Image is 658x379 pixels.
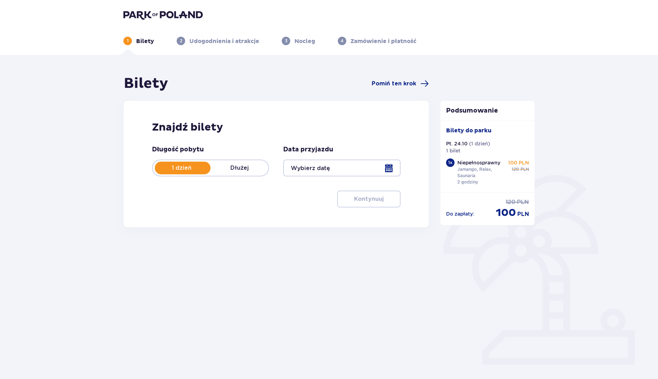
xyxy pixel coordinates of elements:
[457,166,506,179] p: Jamango, Relax, Saunaria
[440,107,535,115] p: Podsumowanie
[517,198,529,206] span: PLN
[338,37,416,45] div: 4Zamówienie i płatność
[341,38,343,44] p: 4
[283,145,333,154] p: Data przyjazdu
[372,79,429,88] a: Pomiń ten krok
[446,127,492,134] p: Bilety do parku
[469,140,490,147] p: ( 1 dzień )
[496,206,516,219] span: 100
[506,198,516,206] span: 120
[520,166,529,173] span: PLN
[354,195,384,203] p: Kontynuuj
[337,191,401,207] button: Kontynuuj
[153,164,211,172] p: 1 dzień
[457,159,500,166] p: Niepełnosprawny
[351,37,416,45] p: Zamówienie i płatność
[189,37,259,45] p: Udogodnienia i atrakcje
[282,37,315,45] div: 3Nocleg
[180,38,182,44] p: 2
[294,37,315,45] p: Nocleg
[127,38,129,44] p: 1
[211,164,268,172] p: Dłużej
[372,80,416,88] span: Pomiń ten krok
[457,179,478,185] p: 2 godziny
[446,140,468,147] p: Pt. 24.10
[508,159,529,166] p: 100 PLN
[517,210,529,218] span: PLN
[446,158,455,167] div: 1 x
[285,38,287,44] p: 3
[136,37,154,45] p: Bilety
[177,37,259,45] div: 2Udogodnienia i atrakcje
[123,37,154,45] div: 1Bilety
[446,147,461,154] p: 1 bilet
[123,10,203,20] img: Park of Poland logo
[124,75,168,92] h1: Bilety
[446,210,474,217] p: Do zapłaty :
[152,121,401,134] h2: Znajdź bilety
[152,145,204,154] p: Długość pobytu
[512,166,519,173] span: 120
